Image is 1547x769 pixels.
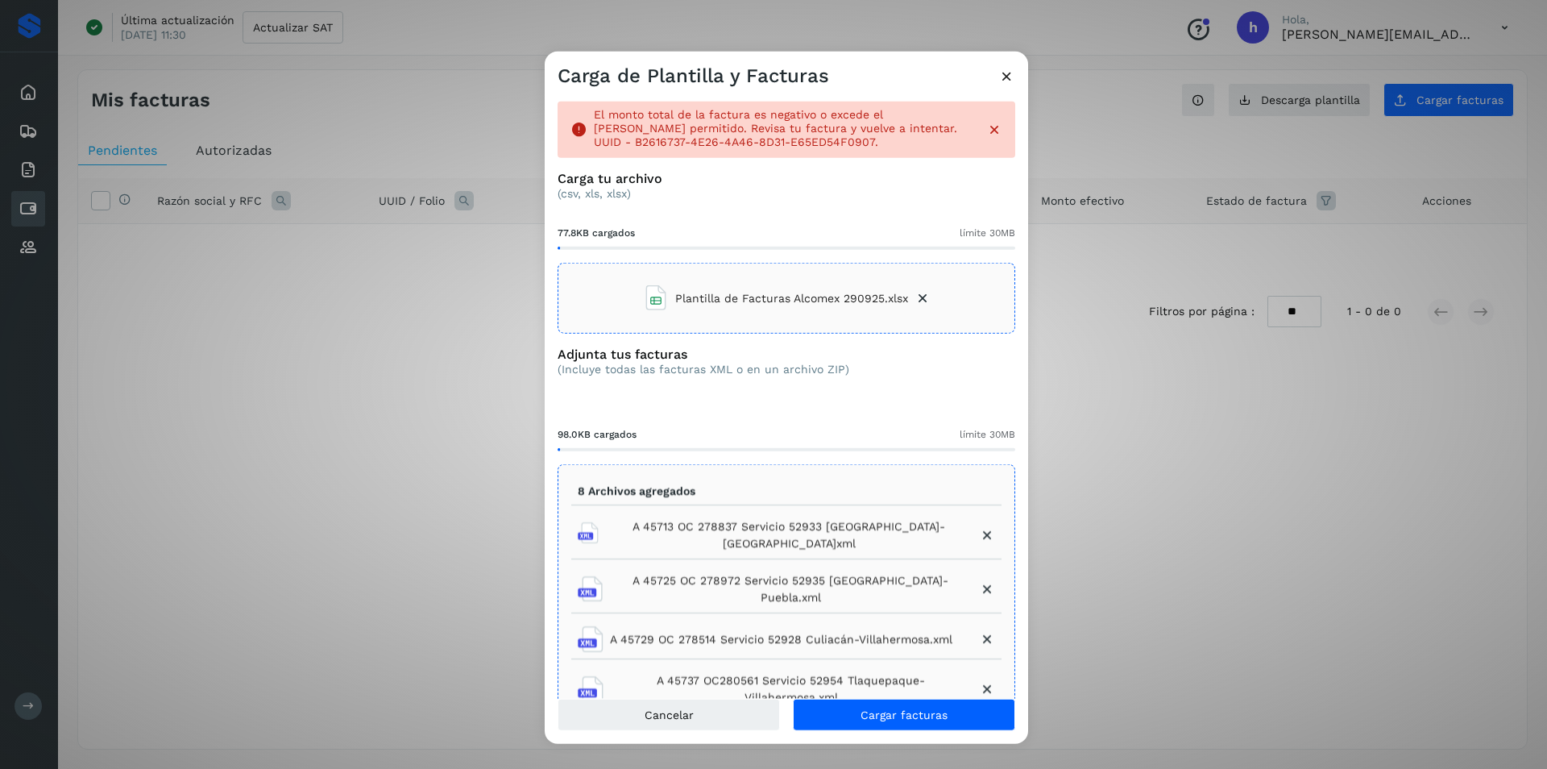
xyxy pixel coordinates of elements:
span: Plantilla de Facturas Alcomex 290925.xlsx [675,290,908,307]
span: Cancelar [645,709,694,720]
span: 98.0KB cargados [558,427,637,442]
span: A 45737 OC280561 Servicio 52954 Tlaquepaque‐ Villahermosa.xml [610,672,973,706]
h3: Carga de Plantilla y Facturas [558,64,829,88]
p: (csv, xls, xlsx) [558,186,1015,200]
span: 77.8KB cargados [558,226,635,240]
button: Cargar facturas [793,698,1015,730]
p: (Incluye todas las facturas XML o en un archivo ZIP) [558,362,849,376]
h3: Carga tu archivo [558,171,1015,186]
span: límite 30MB [960,226,1015,240]
span: límite 30MB [960,427,1015,442]
span: A 45725 OC 278972 Servicio 52935 [GEOGRAPHIC_DATA]‐ Puebla.xml [609,572,973,606]
span: A 45729 OC 278514 Servicio 52928 Culiacán‐Villahermosa.xml [610,630,952,647]
p: El monto total de la factura es negativo o excede el [PERSON_NAME] permitido. Revisa tu factura y... [594,108,973,148]
span: A 45713 OC 278837 Servicio 52933 [GEOGRAPHIC_DATA]‐ [GEOGRAPHIC_DATA]xml [605,518,973,552]
button: Cancelar [558,698,780,730]
span: Cargar facturas [861,709,948,720]
h3: Adjunta tus facturas [558,347,849,362]
p: 8 Archivos agregados [578,484,695,498]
